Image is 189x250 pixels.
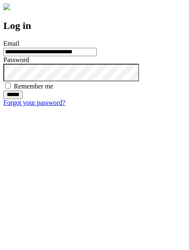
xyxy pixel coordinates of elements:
label: Email [3,40,19,47]
label: Remember me [14,83,53,90]
img: logo-4e3dc11c47720685a147b03b5a06dd966a58ff35d612b21f08c02c0306f2b779.png [3,3,10,10]
a: Forgot your password? [3,99,65,106]
label: Password [3,56,29,63]
h2: Log in [3,20,186,31]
